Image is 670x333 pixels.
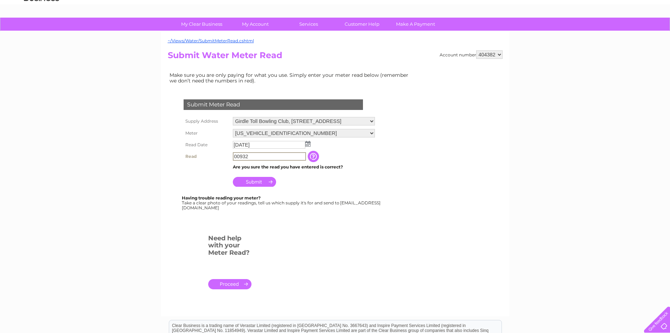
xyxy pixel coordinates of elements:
input: Submit [233,177,276,187]
h2: Submit Water Meter Read [168,50,503,64]
a: Services [280,18,338,31]
h3: Need help with your Meter Read? [208,233,251,260]
a: My Account [226,18,284,31]
input: Information [308,151,320,162]
div: Account number [440,50,503,59]
div: Submit Meter Read [184,99,363,110]
a: Log out [647,30,663,35]
img: logo.png [24,18,59,40]
a: Blog [609,30,619,35]
div: Clear Business is a trading name of Verastar Limited (registered in [GEOGRAPHIC_DATA] No. 3667643... [169,4,502,34]
a: Telecoms [583,30,605,35]
a: 0333 014 3131 [537,4,586,12]
th: Read Date [182,139,231,150]
td: Are you sure the read you have entered is correct? [231,162,377,172]
b: Having trouble reading your meter? [182,195,261,201]
a: Water [546,30,560,35]
a: . [208,279,251,289]
a: ~/Views/Water/SubmitMeterRead.cshtml [168,38,254,43]
th: Supply Address [182,115,231,127]
a: My Clear Business [173,18,231,31]
img: ... [305,141,311,147]
a: Energy [564,30,579,35]
a: Make A Payment [387,18,445,31]
th: Meter [182,127,231,139]
a: Contact [623,30,640,35]
a: Customer Help [333,18,391,31]
td: Make sure you are only paying for what you use. Simply enter your meter read below (remember we d... [168,70,414,85]
th: Read [182,150,231,162]
div: Take a clear photo of your readings, tell us which supply it's for and send to [EMAIL_ADDRESS][DO... [182,196,382,210]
